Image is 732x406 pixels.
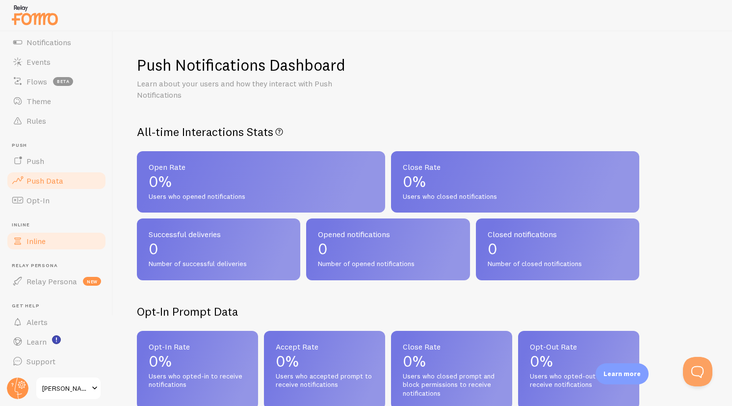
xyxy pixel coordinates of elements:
a: [PERSON_NAME] [35,377,102,400]
span: Relay Persona [26,276,77,286]
span: Support [26,356,55,366]
span: Inline [26,236,46,246]
span: Push [12,142,107,149]
span: Users who closed notifications [403,192,627,201]
span: Push Data [26,176,63,186]
span: Users who opened notifications [149,192,373,201]
a: Notifications [6,32,107,52]
a: Events [6,52,107,72]
a: Alerts [6,312,107,332]
a: Learn [6,332,107,352]
span: [PERSON_NAME] [42,382,89,394]
span: Opt-In Rate [149,343,246,351]
span: Alerts [26,317,48,327]
span: Get Help [12,303,107,309]
span: Opened notifications [318,230,458,238]
span: Opt-In [26,195,50,205]
a: Flows beta [6,72,107,91]
span: Users who accepted prompt to receive notifications [276,372,373,389]
iframe: Help Scout Beacon - Open [683,357,712,386]
span: Successful deliveries [149,230,288,238]
p: 0 [149,241,288,257]
span: Inline [12,222,107,228]
a: Support [6,352,107,371]
p: 0 [318,241,458,257]
span: Notifications [26,37,71,47]
span: Number of successful deliveries [149,260,288,269]
p: 0% [276,353,373,369]
a: Push [6,151,107,171]
p: 0% [530,353,627,369]
span: Number of closed notifications [488,260,627,269]
span: Users who closed prompt and block permissions to receive notifications [403,372,500,398]
a: Push Data [6,171,107,190]
span: Push [26,156,44,166]
span: Users who opted-out to receive notifications [530,372,627,389]
span: Accept Rate [276,343,373,351]
p: 0% [149,353,246,369]
h2: All-time Interactions Stats [137,124,639,139]
p: Learn more [603,369,641,379]
span: beta [53,77,73,86]
svg: <p>Watch New Feature Tutorials!</p> [52,335,61,344]
div: Learn more [596,363,649,384]
p: 0 [488,241,627,257]
p: 0% [403,174,627,189]
a: Opt-In [6,190,107,210]
span: Close Rate [403,343,500,351]
p: 0% [149,174,373,189]
a: Theme [6,91,107,111]
a: Inline [6,231,107,251]
span: Theme [26,96,51,106]
span: Opt-Out Rate [530,343,627,351]
h1: Push Notifications Dashboard [137,55,345,75]
img: fomo-relay-logo-orange.svg [10,2,59,27]
span: Rules [26,116,46,126]
span: Events [26,57,51,67]
span: Learn [26,337,47,347]
a: Relay Persona new [6,271,107,291]
span: Close Rate [403,163,627,171]
p: 0% [403,353,500,369]
span: Relay Persona [12,263,107,269]
h2: Opt-In Prompt Data [137,304,639,319]
span: Open Rate [149,163,373,171]
span: new [83,277,101,286]
p: Learn about your users and how they interact with Push Notifications [137,78,372,101]
a: Rules [6,111,107,131]
span: Closed notifications [488,230,627,238]
span: Users who opted-in to receive notifications [149,372,246,389]
span: Number of opened notifications [318,260,458,269]
span: Flows [26,77,47,86]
